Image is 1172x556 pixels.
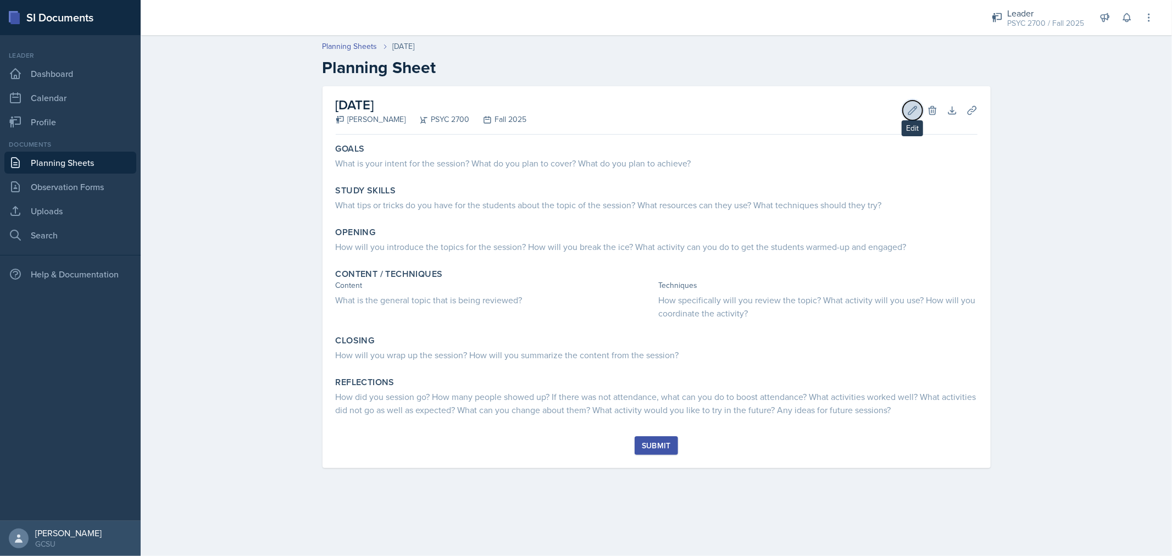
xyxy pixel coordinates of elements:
label: Goals [336,143,365,154]
div: How will you wrap up the session? How will you summarize the content from the session? [336,348,977,362]
label: Closing [336,335,375,346]
div: How will you introduce the topics for the session? How will you break the ice? What activity can ... [336,240,977,253]
label: Opening [336,227,376,238]
label: Content / Techniques [336,269,443,280]
a: Calendar [4,87,136,109]
div: Submit [642,441,671,450]
div: Help & Documentation [4,263,136,285]
div: Leader [4,51,136,60]
button: Edit [903,101,923,120]
h2: [DATE] [336,95,527,115]
a: Uploads [4,200,136,222]
div: [PERSON_NAME] [336,114,406,125]
div: Fall 2025 [470,114,527,125]
div: What is your intent for the session? What do you plan to cover? What do you plan to achieve? [336,157,977,170]
div: PSYC 2700 / Fall 2025 [1007,18,1084,29]
div: How specifically will you review the topic? What activity will you use? How will you coordinate t... [659,293,977,320]
a: Planning Sheets [323,41,377,52]
h2: Planning Sheet [323,58,991,77]
div: How did you session go? How many people showed up? If there was not attendance, what can you do t... [336,390,977,416]
div: Techniques [659,280,977,291]
div: Content [336,280,654,291]
div: PSYC 2700 [406,114,470,125]
div: GCSU [35,538,102,549]
button: Submit [635,436,678,455]
div: [PERSON_NAME] [35,527,102,538]
a: Search [4,224,136,246]
a: Planning Sheets [4,152,136,174]
label: Study Skills [336,185,396,196]
div: What is the general topic that is being reviewed? [336,293,654,307]
div: What tips or tricks do you have for the students about the topic of the session? What resources c... [336,198,977,212]
a: Observation Forms [4,176,136,198]
a: Dashboard [4,63,136,85]
label: Reflections [336,377,395,388]
div: Documents [4,140,136,149]
div: Leader [1007,7,1084,20]
div: [DATE] [393,41,415,52]
a: Profile [4,111,136,133]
